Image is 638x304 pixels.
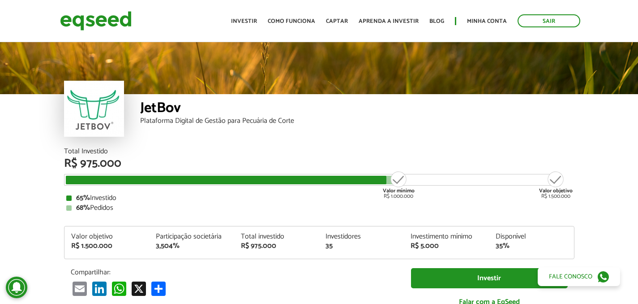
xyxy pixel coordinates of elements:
a: Compartilhar [150,281,167,296]
div: Pedidos [66,204,572,212]
div: R$ 975.000 [241,243,313,250]
div: R$ 975.000 [64,158,574,169]
a: Captar [326,18,348,24]
div: Plataforma Digital de Gestão para Pecuária de Corte [140,117,574,125]
a: Investir [411,268,568,288]
a: Blog [429,18,444,24]
a: Investir [231,18,257,24]
div: Valor objetivo [71,233,143,240]
div: Investimento mínimo [411,233,482,240]
a: Minha conta [467,18,507,24]
div: Participação societária [156,233,227,240]
a: LinkedIn [90,281,108,296]
a: Como funciona [268,18,315,24]
div: Total Investido [64,148,574,155]
div: R$ 1.500.000 [71,243,143,250]
div: Investidores [325,233,397,240]
a: WhatsApp [110,281,128,296]
div: Total investido [241,233,313,240]
a: Sair [518,14,580,27]
div: R$ 5.000 [411,243,482,250]
a: Aprenda a investir [359,18,419,24]
a: Email [71,281,89,296]
div: 3,504% [156,243,227,250]
a: Fale conosco [538,267,620,286]
strong: Valor mínimo [383,187,415,195]
strong: Valor objetivo [539,187,573,195]
strong: 68% [76,202,90,214]
strong: 65% [76,192,90,204]
div: Disponível [496,233,567,240]
div: JetBov [140,101,574,117]
div: 35% [496,243,567,250]
div: R$ 1.000.000 [382,170,415,199]
img: EqSeed [60,9,132,33]
p: Compartilhar: [71,268,398,277]
div: Investido [66,195,572,202]
div: R$ 1.500.000 [539,170,573,199]
a: X [130,281,148,296]
div: 35 [325,243,397,250]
